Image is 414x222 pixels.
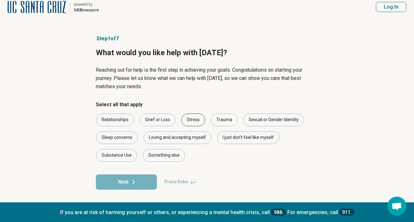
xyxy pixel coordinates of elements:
p: If you are at risk of harming yourself or others, or experiencing a mental health crisis, call Fo... [6,208,408,216]
div: Something else [143,149,185,162]
button: Next [96,174,157,190]
div: Loving and accepting myself [144,131,211,144]
p: Reaching out for help is the first step in achieving your goals. Congratulations on starting your... [96,66,318,91]
div: powered by [74,2,99,7]
p: Step 1 of 7 [96,35,318,42]
div: Grief or Loss [140,114,176,126]
div: Trauma [211,114,237,126]
div: Substance Use [96,149,137,162]
button: Log In [376,2,406,12]
div: Sleep concerns [96,131,138,144]
div: Stress [181,114,205,126]
legend: Select all that apply [96,101,143,108]
a: 988. [271,208,286,216]
div: I just don't feel like myself [217,131,279,144]
span: Press Enter [161,174,200,190]
div: Sexual or Gender Identity [243,114,304,126]
h1: What would you like help with [DATE]? [96,48,318,58]
div: Open chat [387,197,406,216]
div: Relationships [96,114,134,126]
a: 911. [339,208,354,216]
